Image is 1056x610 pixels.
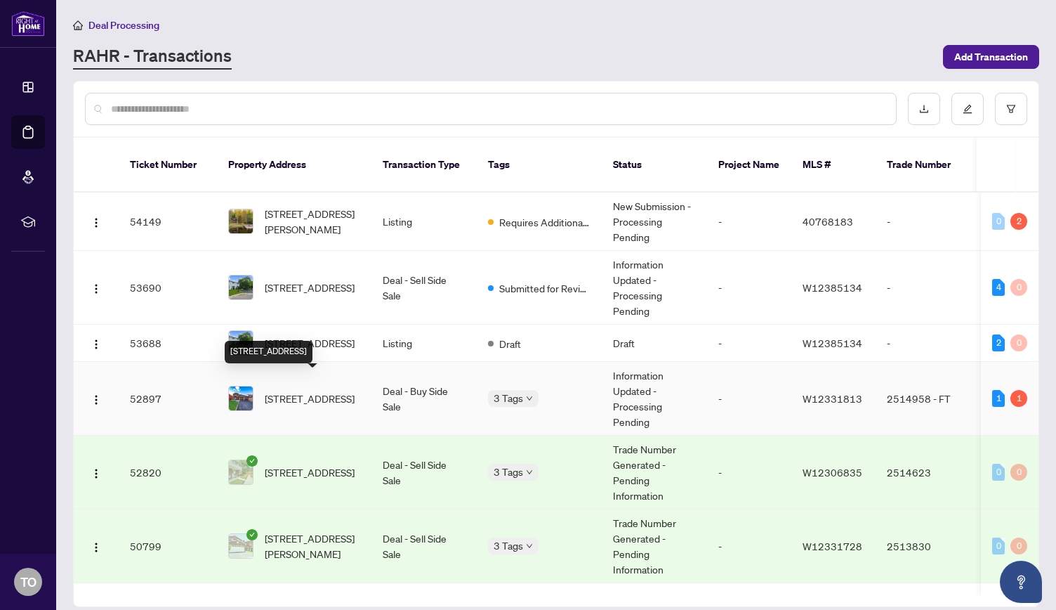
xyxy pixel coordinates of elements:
td: 50799 [119,510,217,583]
span: W12331728 [803,540,862,552]
div: 4 [992,279,1005,296]
a: RAHR - Transactions [73,44,232,70]
th: Trade Number [876,138,974,193]
td: - [876,325,974,362]
div: 2 [992,335,1005,351]
span: 3 Tags [494,538,523,554]
button: download [908,93,940,125]
th: MLS # [791,138,876,193]
td: New Submission - Processing Pending [602,193,707,251]
td: 54149 [119,193,217,251]
td: 53690 [119,251,217,325]
button: Logo [85,387,107,410]
td: 52820 [119,436,217,510]
span: home [73,20,83,30]
span: down [526,469,533,476]
td: Information Updated - Processing Pending [602,251,707,325]
td: - [707,362,791,436]
span: 40768183 [803,215,853,228]
span: Deal Processing [88,19,159,32]
td: - [707,193,791,251]
div: 0 [992,213,1005,230]
span: Submitted for Review [499,280,590,296]
button: Logo [85,276,107,299]
td: Listing [371,325,477,362]
span: check-circle [246,455,258,467]
img: Logo [91,468,102,479]
td: Draft [602,325,707,362]
img: thumbnail-img [229,275,253,299]
div: 0 [992,538,1005,554]
img: Logo [91,542,102,553]
img: thumbnail-img [229,460,253,484]
span: edit [963,104,972,114]
button: filter [995,93,1027,125]
span: [STREET_ADDRESS] [265,280,355,295]
span: [STREET_ADDRESS] [265,391,355,406]
img: Logo [91,283,102,294]
td: 53688 [119,325,217,362]
span: Requires Additional Docs [499,214,590,230]
th: Tags [477,138,602,193]
th: Transaction Type [371,138,477,193]
span: [STREET_ADDRESS][PERSON_NAME] [265,206,360,237]
td: - [876,193,974,251]
td: Deal - Sell Side Sale [371,436,477,510]
td: 2514958 - FT [876,362,974,436]
span: [STREET_ADDRESS][PERSON_NAME] [265,531,360,562]
button: Logo [85,461,107,484]
div: 0 [1010,335,1027,351]
img: thumbnail-img [229,331,253,355]
span: download [919,104,929,114]
td: Deal - Sell Side Sale [371,510,477,583]
div: 1 [992,390,1005,407]
button: Add Transaction [943,45,1039,69]
div: 2 [1010,213,1027,230]
span: W12385134 [803,337,862,349]
span: down [526,395,533,402]
span: Draft [499,336,521,351]
td: Trade Number Generated - Pending Information [602,510,707,583]
th: Ticket Number [119,138,217,193]
td: - [707,510,791,583]
td: 52897 [119,362,217,436]
span: filter [1006,104,1016,114]
img: logo [11,11,45,37]
div: 0 [1010,279,1027,296]
span: W12331813 [803,392,862,405]
td: 2513830 [876,510,974,583]
td: - [707,251,791,325]
th: Status [602,138,707,193]
img: Logo [91,394,102,405]
th: Project Name [707,138,791,193]
button: edit [951,93,984,125]
td: Listing [371,193,477,251]
span: 3 Tags [494,464,523,480]
th: Property Address [217,138,371,193]
span: W12306835 [803,466,862,479]
button: Logo [85,210,107,233]
span: Add Transaction [954,46,1028,68]
td: - [707,325,791,362]
button: Logo [85,535,107,557]
button: Logo [85,332,107,354]
span: down [526,543,533,550]
td: - [707,436,791,510]
img: Logo [91,217,102,228]
div: 0 [1010,464,1027,481]
td: Deal - Sell Side Sale [371,251,477,325]
span: [STREET_ADDRESS] [265,335,355,351]
img: thumbnail-img [229,387,253,410]
img: thumbnail-img [229,534,253,558]
button: Open asap [1000,561,1042,603]
td: Trade Number Generated - Pending Information [602,436,707,510]
img: thumbnail-img [229,209,253,233]
td: Deal - Buy Side Sale [371,362,477,436]
div: 1 [1010,390,1027,407]
td: - [876,251,974,325]
td: 2514623 [876,436,974,510]
div: 0 [992,464,1005,481]
span: [STREET_ADDRESS] [265,465,355,480]
img: Logo [91,339,102,350]
span: TO [20,572,37,592]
